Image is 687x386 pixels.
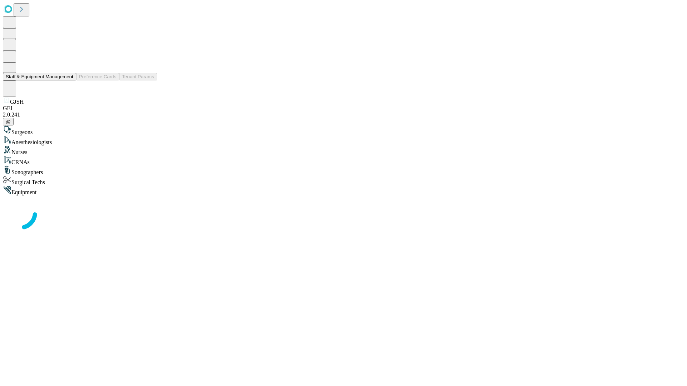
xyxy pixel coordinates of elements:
[3,175,684,185] div: Surgical Techs
[3,73,76,80] button: Staff & Equipment Management
[3,118,14,125] button: @
[3,155,684,165] div: CRNAs
[3,105,684,112] div: GEI
[6,119,11,124] span: @
[3,165,684,175] div: Sonographers
[3,145,684,155] div: Nurses
[10,99,24,105] span: GJSH
[3,125,684,135] div: Surgeons
[76,73,119,80] button: Preference Cards
[3,112,684,118] div: 2.0.241
[3,185,684,196] div: Equipment
[3,135,684,145] div: Anesthesiologists
[119,73,157,80] button: Tenant Params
